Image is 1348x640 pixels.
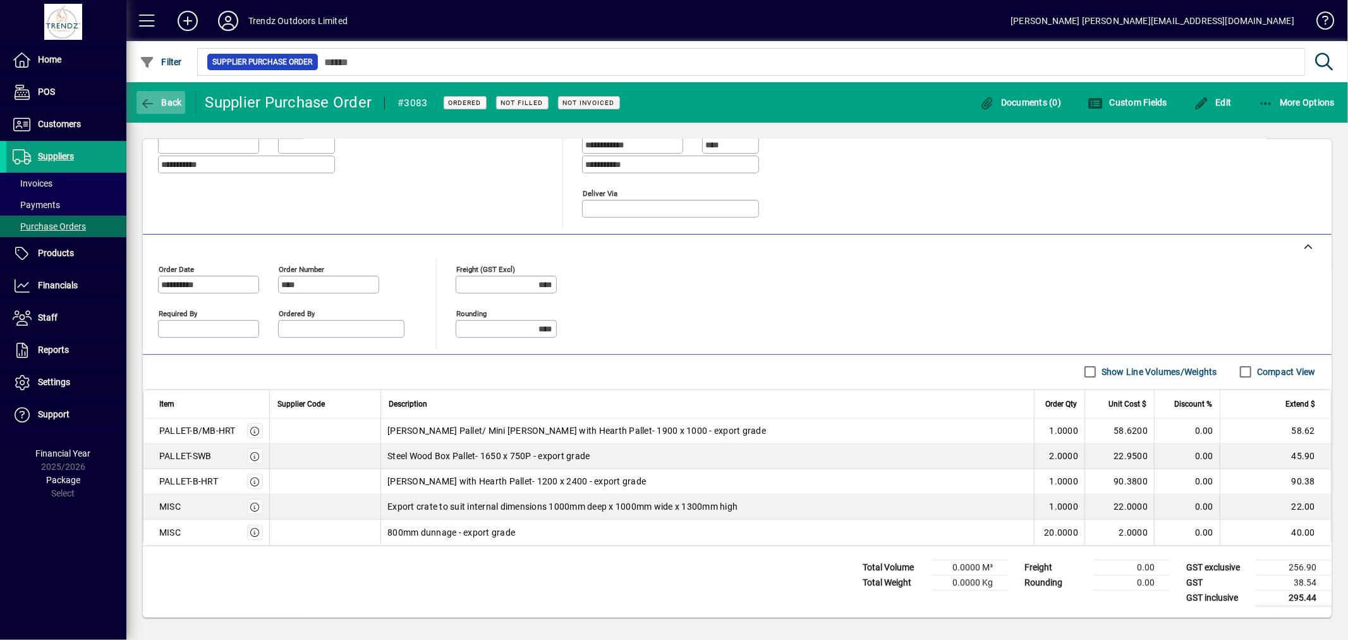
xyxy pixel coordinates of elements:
[856,575,932,590] td: Total Weight
[6,335,126,366] a: Reports
[1018,560,1094,575] td: Freight
[159,424,236,437] div: PALLET-B/MB-HRT
[563,99,615,107] span: Not Invoiced
[583,188,617,197] mat-label: Deliver via
[6,302,126,334] a: Staff
[1154,419,1220,444] td: 0.00
[1191,91,1235,114] button: Edit
[1220,469,1331,495] td: 90.38
[1094,575,1170,590] td: 0.00
[159,500,181,513] div: MISC
[1084,469,1154,495] td: 90.3800
[1088,97,1167,108] span: Custom Fields
[1034,469,1084,495] td: 1.0000
[38,248,74,258] span: Products
[159,526,181,539] div: MISC
[6,173,126,194] a: Invoices
[456,264,515,273] mat-label: Freight (GST excl)
[137,91,185,114] button: Back
[1256,560,1332,575] td: 256.90
[38,87,55,97] span: POS
[38,345,69,355] span: Reports
[1194,97,1232,108] span: Edit
[248,11,348,31] div: Trendz Outdoors Limited
[1084,91,1170,114] button: Custom Fields
[932,575,1008,590] td: 0.0000 Kg
[279,309,315,317] mat-label: Ordered by
[1045,397,1077,411] span: Order Qty
[38,151,74,161] span: Suppliers
[1084,419,1154,444] td: 58.6200
[38,119,81,129] span: Customers
[13,221,86,231] span: Purchase Orders
[208,9,248,32] button: Profile
[1084,444,1154,469] td: 22.9500
[1174,397,1212,411] span: Discount %
[1220,419,1331,444] td: 58.62
[1256,590,1332,606] td: 295.44
[387,424,766,437] span: [PERSON_NAME] Pallet/ Mini [PERSON_NAME] with Hearth Pallet- 1900 x 1000 - export grade
[38,312,58,323] span: Staff
[6,270,126,302] a: Financials
[1220,520,1331,545] td: 40.00
[1084,495,1154,520] td: 22.0000
[205,92,372,113] div: Supplier Purchase Order
[932,560,1008,575] td: 0.0000 M³
[387,526,515,539] span: 800mm dunnage - export grade
[1180,560,1256,575] td: GST exclusive
[1034,444,1084,469] td: 2.0000
[159,397,174,411] span: Item
[6,216,126,237] a: Purchase Orders
[1034,419,1084,444] td: 1.0000
[167,9,208,32] button: Add
[1084,520,1154,545] td: 2.0000
[137,51,185,73] button: Filter
[980,97,1062,108] span: Documents (0)
[449,99,482,107] span: Ordered
[277,397,325,411] span: Supplier Code
[1256,575,1332,590] td: 38.54
[456,309,487,317] mat-label: Rounding
[1255,91,1339,114] button: More Options
[1307,3,1332,44] a: Knowledge Base
[1285,397,1315,411] span: Extend $
[1258,97,1335,108] span: More Options
[212,56,313,68] span: Supplier Purchase Order
[1099,366,1217,378] label: Show Line Volumes/Weights
[1154,444,1220,469] td: 0.00
[36,448,91,458] span: Financial Year
[387,500,738,513] span: Export crate to suit internal dimensions 1000mm deep x 1000mm wide x 1300mm high
[6,367,126,398] a: Settings
[501,99,543,107] span: Not Filled
[976,91,1065,114] button: Documents (0)
[1154,520,1220,545] td: 0.00
[1034,520,1084,545] td: 20.0000
[13,178,52,188] span: Invoices
[1254,366,1316,378] label: Compact View
[387,475,646,488] span: [PERSON_NAME] with Hearth Pallet- 1200 x 2400 - export grade
[46,475,80,485] span: Package
[1154,469,1220,495] td: 0.00
[159,264,194,273] mat-label: Order date
[389,397,427,411] span: Description
[1011,11,1294,31] div: [PERSON_NAME] [PERSON_NAME][EMAIL_ADDRESS][DOMAIN_NAME]
[38,409,70,419] span: Support
[13,200,60,210] span: Payments
[1220,444,1331,469] td: 45.90
[159,450,212,462] div: PALLET-SWB
[279,264,324,273] mat-label: Order number
[856,560,932,575] td: Total Volume
[1034,495,1084,520] td: 1.0000
[1180,590,1256,606] td: GST inclusive
[38,377,70,387] span: Settings
[6,109,126,140] a: Customers
[6,399,126,431] a: Support
[126,91,196,114] app-page-header-button: Back
[1094,560,1170,575] td: 0.00
[1220,495,1331,520] td: 22.00
[398,93,427,113] div: #3083
[1180,575,1256,590] td: GST
[6,194,126,216] a: Payments
[6,77,126,108] a: POS
[38,280,78,290] span: Financials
